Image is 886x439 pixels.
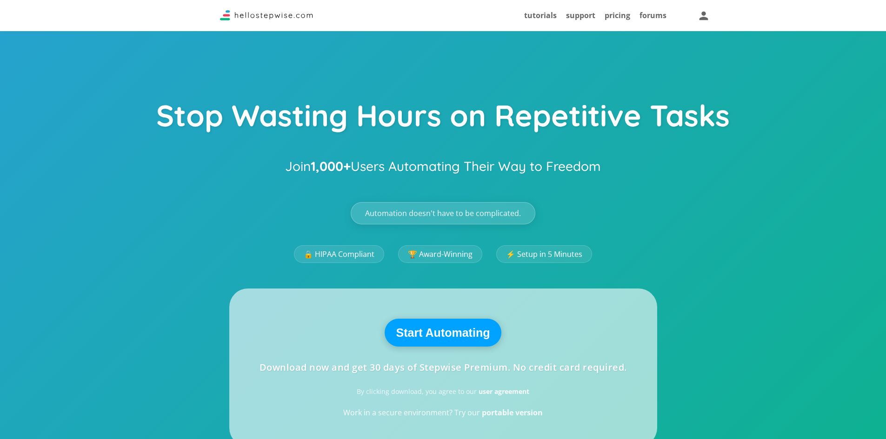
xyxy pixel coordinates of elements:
a: 🏆 Award-Winning [398,245,482,263]
a: Stepwise [220,13,313,23]
a: forums [640,10,666,20]
a: 🔒 HIPAA Compliant [294,245,384,263]
h1: Stop Wasting Hours on Repetitive Tasks [156,99,730,138]
div: By clicking download, you agree to our [357,388,529,395]
a: user agreement [479,387,529,396]
strong: 1,000+ [311,158,351,174]
div: Work in a secure environment? Try our [343,409,543,416]
h2: Join Users Automating Their Way to Freedom [285,154,601,179]
button: Start Automating [385,319,502,347]
a: support [566,10,595,20]
span: Automation doesn't have to be complicated. [365,210,521,217]
img: Logo [220,10,313,20]
a: pricing [605,10,630,20]
div: Download now and get 30 days of Stepwise Premium. No credit card required. [260,363,627,372]
a: tutorials [524,10,557,20]
a: portable version [482,407,543,418]
a: ⚡ Setup in 5 Minutes [496,245,592,263]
